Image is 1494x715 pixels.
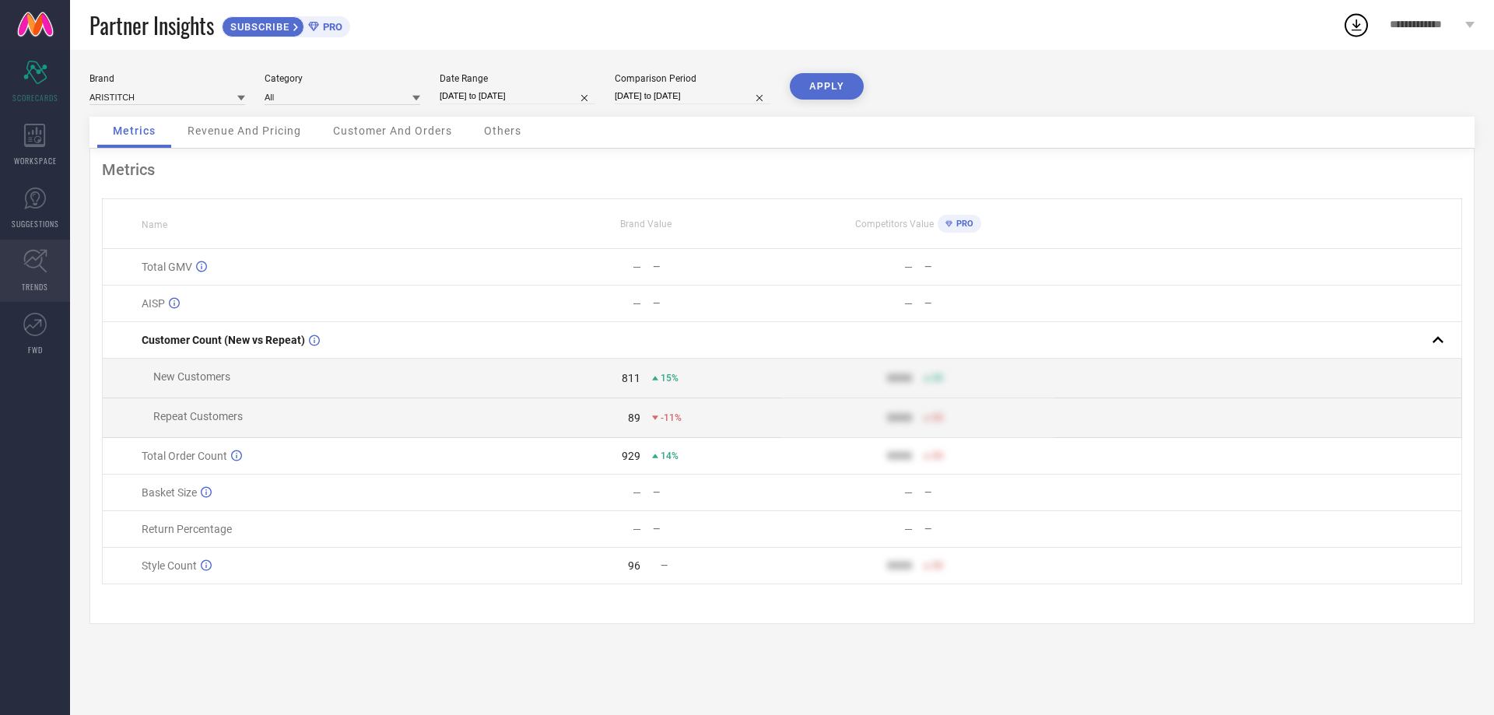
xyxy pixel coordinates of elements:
[855,219,934,230] span: Competitors Value
[333,124,452,137] span: Customer And Orders
[142,297,165,310] span: AISP
[932,450,943,461] span: 50
[142,334,305,346] span: Customer Count (New vs Repeat)
[887,412,912,424] div: 9999
[142,523,232,535] span: Return Percentage
[887,450,912,462] div: 9999
[102,160,1462,179] div: Metrics
[661,560,668,571] span: —
[653,487,781,498] div: —
[633,297,641,310] div: —
[28,344,43,356] span: FWD
[12,92,58,103] span: SCORECARDS
[12,218,59,230] span: SUGGESTIONS
[142,219,167,230] span: Name
[620,219,672,230] span: Brand Value
[904,297,913,310] div: —
[440,73,595,84] div: Date Range
[89,73,245,84] div: Brand
[319,21,342,33] span: PRO
[14,155,57,166] span: WORKSPACE
[22,281,48,293] span: TRENDS
[89,9,214,41] span: Partner Insights
[153,410,243,422] span: Repeat Customers
[440,88,595,104] input: Select date range
[932,373,943,384] span: 50
[484,124,521,137] span: Others
[661,373,679,384] span: 15%
[904,261,913,273] div: —
[661,412,682,423] span: -11%
[653,261,781,272] div: —
[265,73,420,84] div: Category
[633,523,641,535] div: —
[142,559,197,572] span: Style Count
[113,124,156,137] span: Metrics
[633,261,641,273] div: —
[615,73,770,84] div: Comparison Period
[222,12,350,37] a: SUBSCRIBEPRO
[223,21,293,33] span: SUBSCRIBE
[633,486,641,499] div: —
[887,372,912,384] div: 9999
[653,298,781,309] div: —
[142,450,227,462] span: Total Order Count
[932,412,943,423] span: 50
[904,523,913,535] div: —
[924,298,1053,309] div: —
[142,261,192,273] span: Total GMV
[924,487,1053,498] div: —
[653,524,781,534] div: —
[661,450,679,461] span: 14%
[622,372,640,384] div: 811
[188,124,301,137] span: Revenue And Pricing
[622,450,640,462] div: 929
[790,73,864,100] button: APPLY
[924,261,1053,272] div: —
[904,486,913,499] div: —
[932,560,943,571] span: 50
[952,219,973,229] span: PRO
[1342,11,1370,39] div: Open download list
[153,370,230,383] span: New Customers
[887,559,912,572] div: 9999
[615,88,770,104] input: Select comparison period
[924,524,1053,534] div: —
[628,559,640,572] div: 96
[628,412,640,424] div: 89
[142,486,197,499] span: Basket Size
